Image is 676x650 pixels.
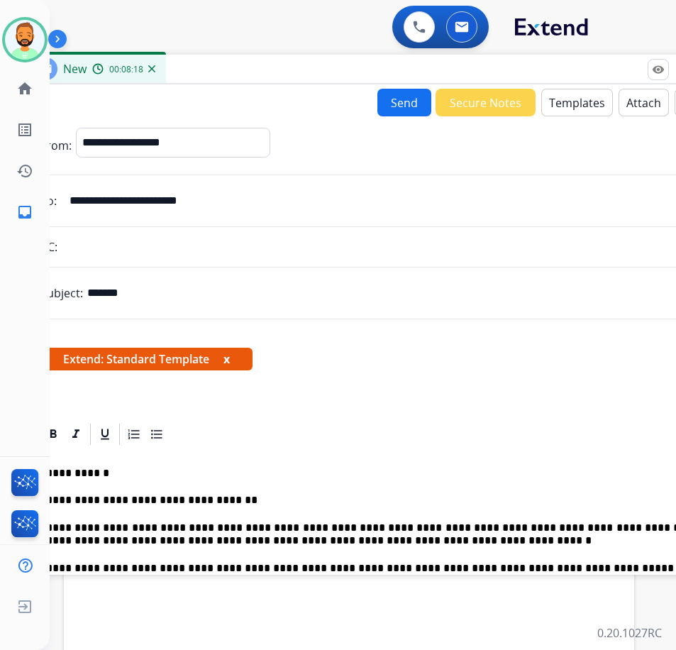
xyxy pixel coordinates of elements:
[40,137,72,154] p: From:
[16,121,33,138] mat-icon: list_alt
[5,20,45,60] img: avatar
[619,89,669,116] button: Attach
[377,89,431,116] button: Send
[65,424,87,445] div: Italic
[109,64,143,75] span: 00:08:18
[541,89,613,116] button: Templates
[436,89,536,116] button: Secure Notes
[43,424,64,445] div: Bold
[652,63,665,76] mat-icon: remove_red_eye
[16,80,33,97] mat-icon: home
[597,624,662,641] p: 0.20.1027RC
[63,61,87,77] span: New
[123,424,145,445] div: Ordered List
[223,351,230,368] button: x
[40,285,83,302] p: Subject:
[146,424,167,445] div: Bullet List
[94,424,116,445] div: Underline
[16,204,33,221] mat-icon: inbox
[16,162,33,180] mat-icon: history
[40,348,253,370] span: Extend: Standard Template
